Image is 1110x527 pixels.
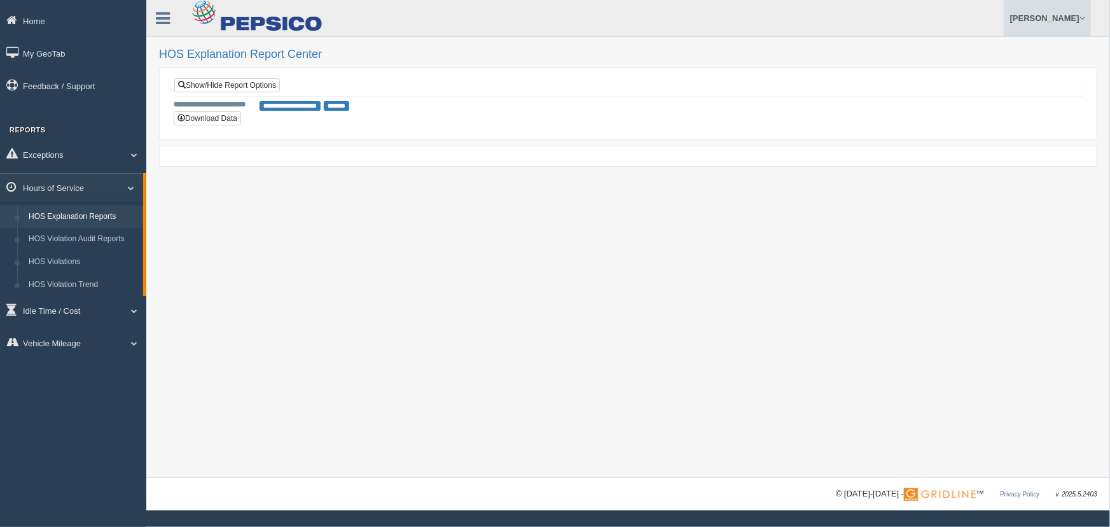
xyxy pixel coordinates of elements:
[174,111,241,125] button: Download Data
[23,251,143,274] a: HOS Violations
[159,48,1097,61] h2: HOS Explanation Report Center
[1000,491,1039,498] a: Privacy Policy
[836,488,1097,501] div: © [DATE]-[DATE] - ™
[174,78,280,92] a: Show/Hide Report Options
[23,274,143,297] a: HOS Violation Trend
[23,228,143,251] a: HOS Violation Audit Reports
[1056,491,1097,498] span: v. 2025.5.2403
[904,488,976,501] img: Gridline
[23,206,143,228] a: HOS Explanation Reports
